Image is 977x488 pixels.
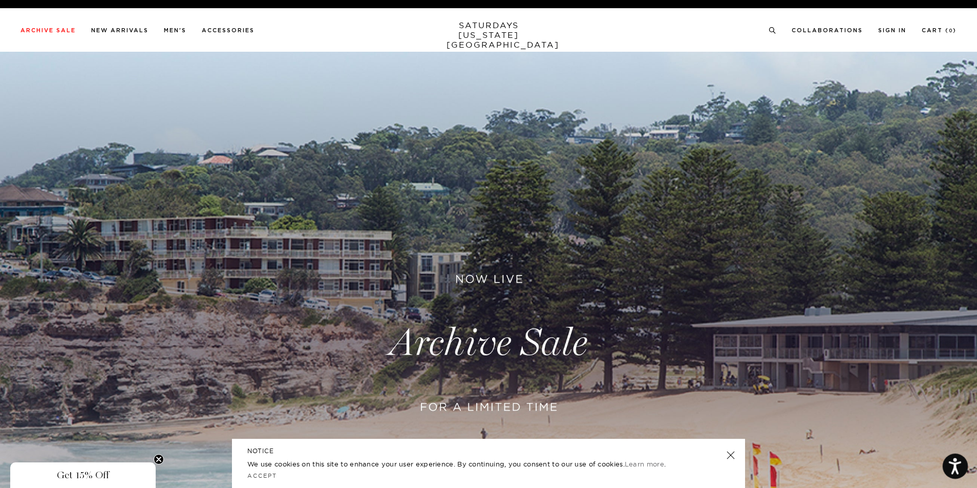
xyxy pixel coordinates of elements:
a: Learn more [625,460,664,468]
p: We use cookies on this site to enhance your user experience. By continuing, you consent to our us... [247,459,693,469]
a: Accept [247,472,277,479]
a: New Arrivals [91,28,148,33]
a: Collaborations [792,28,863,33]
span: Get 15% Off [57,469,109,481]
a: Cart (0) [922,28,957,33]
div: Get 15% OffClose teaser [10,462,156,488]
a: SATURDAYS[US_STATE][GEOGRAPHIC_DATA] [447,20,531,50]
button: Close teaser [154,454,164,464]
a: Archive Sale [20,28,76,33]
h5: NOTICE [247,447,730,456]
a: Accessories [202,28,254,33]
a: Men's [164,28,186,33]
small: 0 [949,29,953,33]
a: Sign In [878,28,906,33]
